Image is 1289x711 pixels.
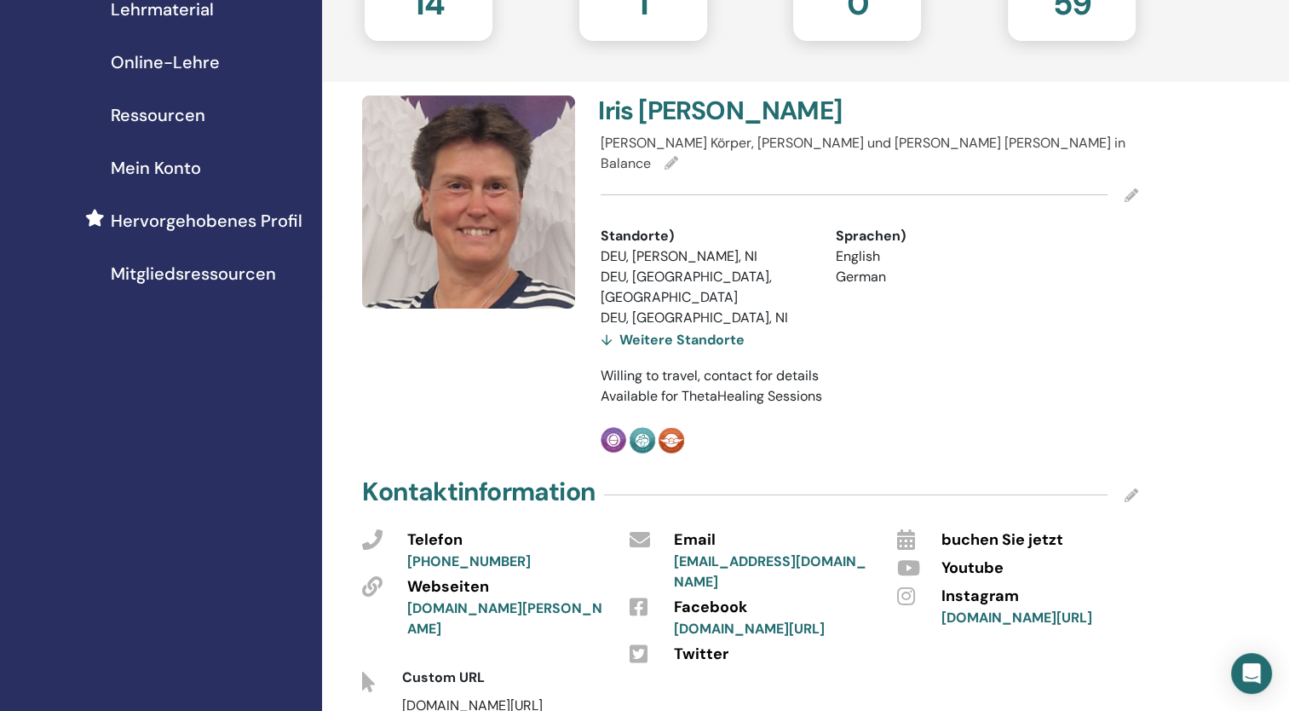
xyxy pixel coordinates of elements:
span: Mein Konto [111,155,201,181]
span: Mitgliedsressourcen [111,261,276,286]
h4: Kontaktinformation [362,477,596,507]
span: Instagram [941,586,1019,608]
span: Ressourcen [111,102,205,128]
li: DEU, [GEOGRAPHIC_DATA], [GEOGRAPHIC_DATA] [601,267,809,308]
a: [PHONE_NUMBER] [407,552,531,570]
a: [DOMAIN_NAME][PERSON_NAME] [407,599,602,638]
span: Standorte) [601,226,674,246]
span: Facebook [674,597,747,619]
span: [PERSON_NAME] Körper, [PERSON_NAME] und [PERSON_NAME] [PERSON_NAME] in Balance [601,134,1125,172]
div: Weitere Standorte [601,328,745,352]
span: Online-Lehre [111,49,220,75]
span: Telefon [407,529,463,552]
li: German [836,267,1044,287]
span: Hervorgehobenes Profil [111,208,302,234]
img: default.jpg [362,95,575,309]
span: buchen Sie jetzt [941,529,1063,552]
span: Custom URL [402,668,485,686]
a: [EMAIL_ADDRESS][DOMAIN_NAME] [674,552,866,591]
li: English [836,246,1044,267]
span: Willing to travel, contact for details [601,367,819,384]
span: Twitter [674,644,728,666]
li: DEU, [GEOGRAPHIC_DATA], NI [601,308,809,328]
div: Open Intercom Messenger [1231,653,1272,694]
a: [DOMAIN_NAME][URL] [941,609,1092,627]
span: Webseiten [407,576,489,598]
div: Sprachen) [836,226,1044,246]
h4: Iris [PERSON_NAME] [598,95,859,126]
a: [DOMAIN_NAME][URL] [674,620,825,638]
span: Email [674,529,716,552]
li: DEU, [PERSON_NAME], NI [601,246,809,267]
span: Available for ThetaHealing Sessions [601,387,822,405]
span: Youtube [941,558,1004,580]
